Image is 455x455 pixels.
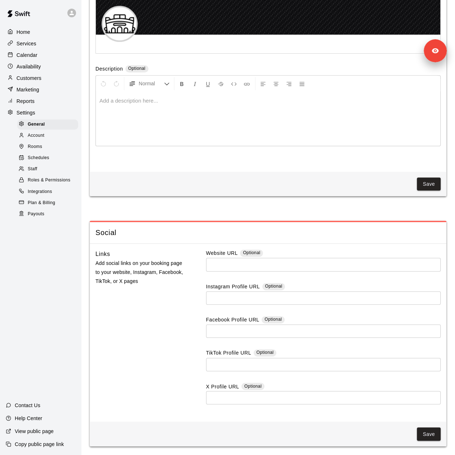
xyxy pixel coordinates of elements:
a: Services [6,38,75,49]
a: Account [17,130,81,141]
span: General [28,121,45,128]
a: Staff [17,164,81,175]
span: Plan & Billing [28,199,55,207]
span: Payouts [28,211,44,218]
a: Home [6,27,75,37]
button: Format Bold [176,77,188,90]
p: Marketing [17,86,39,93]
p: Contact Us [15,402,40,409]
p: Customers [17,75,41,82]
div: Plan & Billing [17,198,78,208]
a: Rooms [17,141,81,153]
button: Left Align [257,77,269,90]
label: Facebook Profile URL [206,316,259,324]
button: Undo [97,77,110,90]
div: General [17,120,78,130]
h6: Links [95,249,110,259]
a: Customers [6,73,75,84]
span: Account [28,132,44,139]
p: Add social links on your booking page to your website, Instagram, Facebook, TikTok, or X pages [95,259,185,286]
label: X Profile URL [206,383,239,391]
p: Availability [17,63,41,70]
a: Reports [6,96,75,107]
a: Plan & Billing [17,197,81,208]
span: Optional [265,284,282,289]
a: Calendar [6,50,75,60]
span: Rooms [28,143,42,150]
span: Normal [139,80,164,87]
button: Format Underline [202,77,214,90]
button: Formatting Options [126,77,173,90]
button: Format Strikethrough [215,77,227,90]
label: Website URL [206,249,238,258]
a: Payouts [17,208,81,220]
p: Settings [17,109,35,116]
button: Insert Link [241,77,253,90]
label: Description [95,65,123,73]
p: Services [17,40,36,47]
label: Instagram Profile URL [206,283,260,291]
a: Availability [6,61,75,72]
span: Roles & Permissions [28,177,70,184]
a: General [17,119,81,130]
div: Rooms [17,142,78,152]
button: Save [417,177,441,191]
span: Optional [244,383,262,388]
button: Redo [110,77,122,90]
span: Social [95,228,441,238]
span: Integrations [28,188,52,195]
div: Roles & Permissions [17,175,78,185]
p: Calendar [17,51,37,59]
div: Account [17,131,78,141]
a: Schedules [17,153,81,164]
div: Integrations [17,187,78,197]
div: Schedules [17,153,78,163]
span: Staff [28,166,37,173]
a: Integrations [17,186,81,197]
p: Home [17,28,30,36]
span: Optional [257,350,274,355]
span: Optional [128,66,146,71]
button: Format Italics [189,77,201,90]
span: Optional [264,317,282,322]
div: Staff [17,164,78,174]
p: Reports [17,98,35,105]
p: View public page [15,428,54,435]
label: TikTok Profile URL [206,349,251,357]
button: Insert Code [228,77,240,90]
a: Marketing [6,84,75,95]
p: Help Center [15,415,42,422]
button: Justify Align [296,77,308,90]
span: Schedules [28,154,49,162]
button: Right Align [283,77,295,90]
button: Save [417,427,441,441]
a: Roles & Permissions [17,175,81,186]
button: Center Align [270,77,282,90]
p: Copy public page link [15,441,64,448]
a: Settings [6,107,75,118]
span: Optional [243,250,260,255]
div: Payouts [17,209,78,219]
